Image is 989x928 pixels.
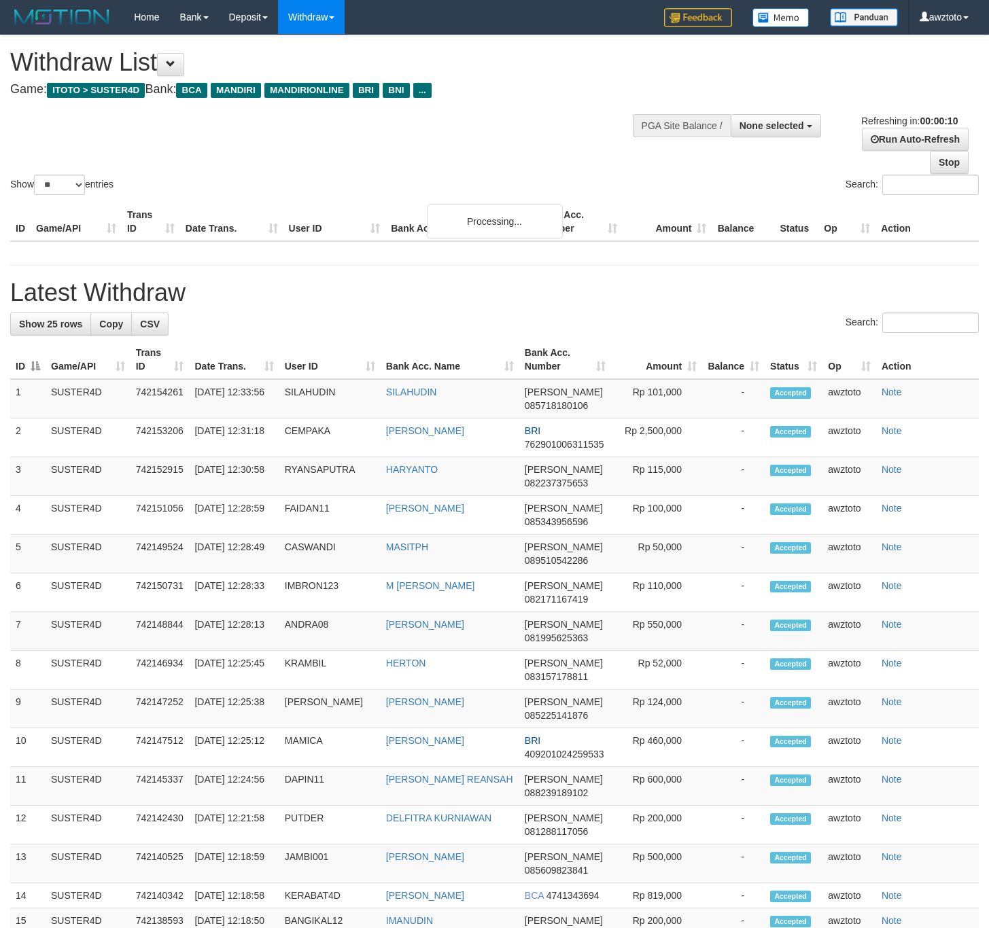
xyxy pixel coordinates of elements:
label: Search: [846,313,979,333]
span: BNI [383,83,409,98]
td: SUSTER4D [46,379,131,418]
td: 742149524 [131,535,190,573]
td: ANDRA08 [279,612,381,651]
span: Accepted [770,503,811,515]
a: Run Auto-Refresh [862,128,969,151]
td: - [702,651,765,690]
td: 5 [10,535,46,573]
span: Accepted [770,658,811,670]
h1: Latest Withdraw [10,279,979,306]
td: 742140525 [131,844,190,883]
th: User ID [283,202,386,241]
td: 3 [10,457,46,496]
th: Status: activate to sort column ascending [765,340,822,379]
span: Copy 409201024259533 to clipboard [525,749,604,760]
td: awztoto [822,535,876,573]
span: Copy 089510542286 to clipboard [525,555,588,566]
a: Note [882,696,902,707]
th: Bank Acc. Name [385,202,532,241]
td: 742152915 [131,457,190,496]
div: Processing... [427,204,563,238]
span: Copy 081995625363 to clipboard [525,632,588,643]
td: [DATE] 12:28:49 [189,535,279,573]
a: [PERSON_NAME] [386,696,464,707]
th: Trans ID: activate to sort column ascending [131,340,190,379]
a: [PERSON_NAME] REANSAH [386,774,513,785]
td: CEMPAKA [279,418,381,457]
a: IMANUDIN [386,915,433,926]
a: DELFITRA KURNIAWAN [386,813,491,823]
th: Bank Acc. Number [533,202,623,241]
span: Copy 083157178811 to clipboard [525,671,588,682]
a: Note [882,735,902,746]
td: [DATE] 12:24:56 [189,767,279,806]
td: awztoto [822,767,876,806]
img: Button%20Memo.svg [752,8,810,27]
td: awztoto [822,651,876,690]
td: SUSTER4D [46,728,131,767]
h4: Game: Bank: [10,83,646,96]
td: SUSTER4D [46,883,131,908]
span: Copy 082237375653 to clipboard [525,478,588,488]
select: Showentries [34,175,85,195]
td: 12 [10,806,46,844]
td: Rp 101,000 [611,379,702,418]
a: SILAHUDIN [386,387,437,397]
a: Show 25 rows [10,313,91,336]
td: FAIDAN11 [279,496,381,535]
td: SUSTER4D [46,844,131,883]
td: awztoto [822,573,876,612]
td: [DATE] 12:33:56 [189,379,279,418]
td: 1 [10,379,46,418]
span: Copy 085609823841 to clipboard [525,865,588,876]
a: MASITPH [386,541,428,552]
span: Accepted [770,426,811,438]
td: awztoto [822,418,876,457]
span: Copy 085343956596 to clipboard [525,516,588,527]
td: SUSTER4D [46,573,131,612]
td: Rp 600,000 [611,767,702,806]
td: Rp 500,000 [611,844,702,883]
td: 742146934 [131,651,190,690]
span: [PERSON_NAME] [525,619,603,630]
span: Copy 4741343694 to clipboard [546,890,600,901]
a: [PERSON_NAME] [386,503,464,514]
span: [PERSON_NAME] [525,658,603,668]
td: Rp 819,000 [611,883,702,908]
a: Note [882,851,902,862]
span: Accepted [770,891,811,902]
td: - [702,728,765,767]
th: Amount [623,202,712,241]
th: Game/API: activate to sort column ascending [46,340,131,379]
a: Note [882,541,902,552]
th: ID [10,202,31,241]
td: 742145337 [131,767,190,806]
a: HARYANTO [386,464,438,475]
span: MANDIRI [211,83,261,98]
th: Action [875,202,979,241]
td: 742151056 [131,496,190,535]
td: awztoto [822,728,876,767]
label: Show entries [10,175,114,195]
label: Search: [846,175,979,195]
td: - [702,806,765,844]
td: 7 [10,612,46,651]
td: KRAMBIL [279,651,381,690]
td: awztoto [822,612,876,651]
a: Note [882,580,902,591]
span: Accepted [770,542,811,554]
td: [PERSON_NAME] [279,690,381,728]
th: Balance [712,202,774,241]
a: [PERSON_NAME] [386,851,464,862]
span: BRI [353,83,379,98]
td: 2 [10,418,46,457]
a: CSV [131,313,169,336]
a: Note [882,425,902,436]
td: 742142430 [131,806,190,844]
span: Copy 085225141876 to clipboard [525,710,588,721]
td: Rp 115,000 [611,457,702,496]
td: SILAHUDIN [279,379,381,418]
td: SUSTER4D [46,612,131,651]
td: 8 [10,651,46,690]
td: awztoto [822,690,876,728]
